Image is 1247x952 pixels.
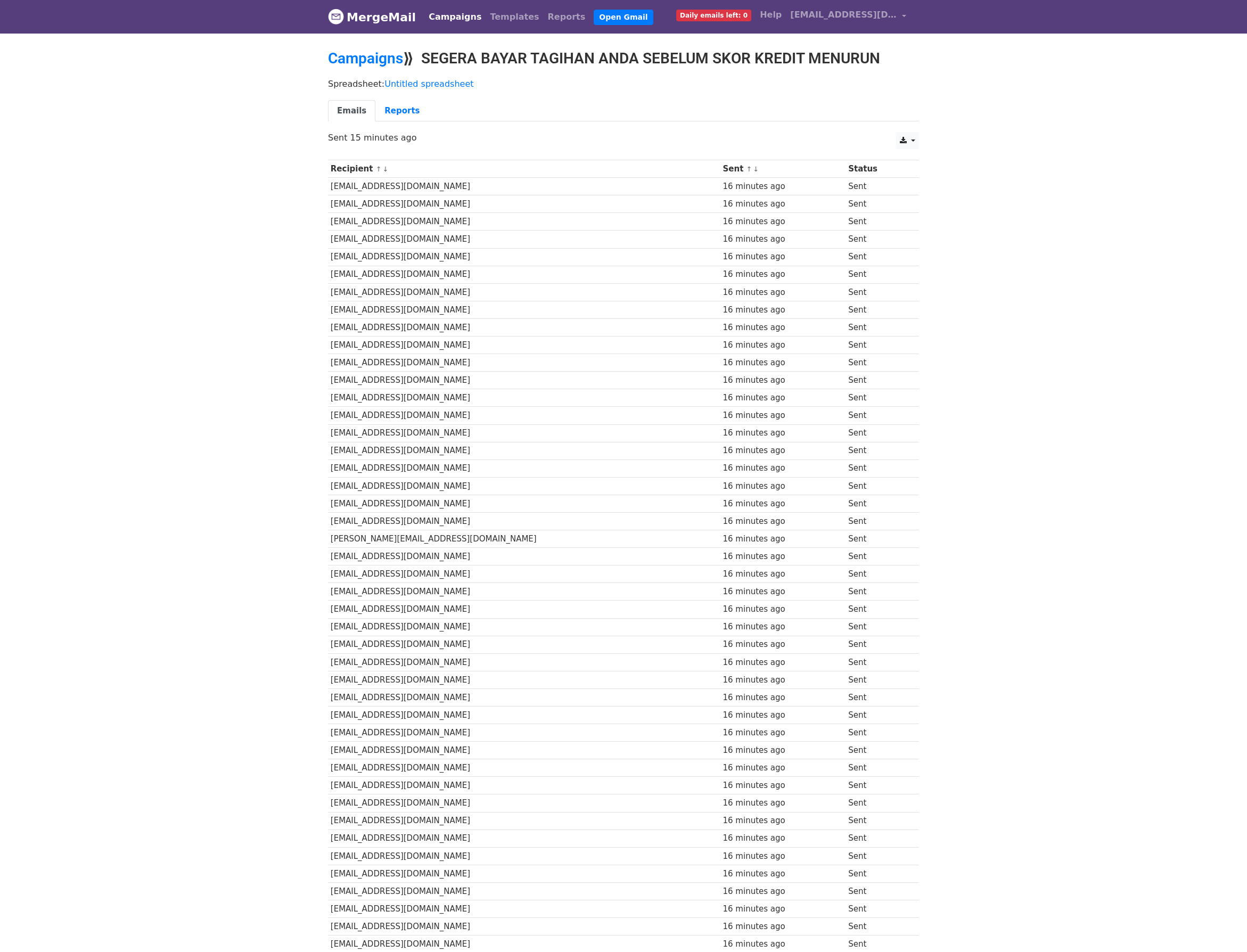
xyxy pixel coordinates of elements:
[594,10,653,25] a: Open Gmail
[328,424,720,442] td: [EMAIL_ADDRESS][DOMAIN_NAME]
[723,216,843,228] div: 16 minutes ago
[723,233,843,245] div: 16 minutes ago
[846,583,909,601] td: Sent
[376,165,382,173] a: ↑
[328,407,720,424] td: [EMAIL_ADDRESS][DOMAIN_NAME]
[846,318,909,336] td: Sent
[328,337,720,354] td: [EMAIL_ADDRESS][DOMAIN_NAME]
[328,653,720,671] td: [EMAIL_ADDRESS][DOMAIN_NAME]
[723,938,843,950] div: 16 minutes ago
[846,160,909,178] th: Status
[846,512,909,530] td: Sent
[328,865,720,882] td: [EMAIL_ADDRESS][DOMAIN_NAME]
[846,248,909,266] td: Sent
[723,480,843,493] div: 16 minutes ago
[846,231,909,248] td: Sent
[328,812,720,830] td: [EMAIL_ADDRESS][DOMAIN_NAME]
[723,903,843,915] div: 16 minutes ago
[328,78,919,89] p: Spreadsheet:
[328,50,403,67] a: Campaigns
[328,583,720,601] td: [EMAIL_ADDRESS][DOMAIN_NAME]
[424,6,486,28] a: Campaigns
[846,266,909,283] td: Sent
[328,100,375,122] a: Emails
[723,374,843,387] div: 16 minutes ago
[328,742,720,759] td: [EMAIL_ADDRESS][DOMAIN_NAME]
[328,178,720,195] td: [EMAIL_ADDRESS][DOMAIN_NAME]
[328,918,720,935] td: [EMAIL_ADDRESS][DOMAIN_NAME]
[723,603,843,615] div: 16 minutes ago
[723,885,843,898] div: 16 minutes ago
[846,724,909,742] td: Sent
[846,337,909,354] td: Sent
[756,4,786,26] a: Help
[672,4,756,26] a: Daily emails left: 0
[328,530,720,548] td: [PERSON_NAME][EMAIL_ADDRESS][DOMAIN_NAME]
[328,794,720,812] td: [EMAIL_ADDRESS][DOMAIN_NAME]
[846,830,909,847] td: Sent
[328,283,720,301] td: [EMAIL_ADDRESS][DOMAIN_NAME]
[723,638,843,651] div: 16 minutes ago
[723,815,843,827] div: 16 minutes ago
[723,462,843,474] div: 16 minutes ago
[723,656,843,669] div: 16 minutes ago
[723,339,843,351] div: 16 minutes ago
[723,409,843,422] div: 16 minutes ago
[753,165,759,173] a: ↓
[723,568,843,580] div: 16 minutes ago
[846,882,909,900] td: Sent
[328,442,720,459] td: [EMAIL_ADDRESS][DOMAIN_NAME]
[328,759,720,777] td: [EMAIL_ADDRESS][DOMAIN_NAME]
[846,742,909,759] td: Sent
[328,601,720,618] td: [EMAIL_ADDRESS][DOMAIN_NAME]
[786,4,910,29] a: [EMAIL_ADDRESS][DOMAIN_NAME]
[846,601,909,618] td: Sent
[328,847,720,865] td: [EMAIL_ADDRESS][DOMAIN_NAME]
[328,548,720,565] td: [EMAIL_ADDRESS][DOMAIN_NAME]
[328,459,720,477] td: [EMAIL_ADDRESS][DOMAIN_NAME]
[723,692,843,704] div: 16 minutes ago
[328,512,720,530] td: [EMAIL_ADDRESS][DOMAIN_NAME]
[328,195,720,213] td: [EMAIL_ADDRESS][DOMAIN_NAME]
[328,132,919,143] p: Sent 15 minutes ago
[846,759,909,777] td: Sent
[328,565,720,583] td: [EMAIL_ADDRESS][DOMAIN_NAME]
[846,477,909,495] td: Sent
[328,213,720,231] td: [EMAIL_ADDRESS][DOMAIN_NAME]
[723,498,843,510] div: 16 minutes ago
[723,427,843,439] div: 16 minutes ago
[328,688,720,706] td: [EMAIL_ADDRESS][DOMAIN_NAME]
[846,918,909,935] td: Sent
[723,921,843,933] div: 16 minutes ago
[846,372,909,389] td: Sent
[723,515,843,528] div: 16 minutes ago
[723,762,843,774] div: 16 minutes ago
[328,301,720,318] td: [EMAIL_ADDRESS][DOMAIN_NAME]
[723,304,843,316] div: 16 minutes ago
[723,586,843,598] div: 16 minutes ago
[846,636,909,653] td: Sent
[846,671,909,688] td: Sent
[328,777,720,794] td: [EMAIL_ADDRESS][DOMAIN_NAME]
[328,900,720,918] td: [EMAIL_ADDRESS][DOMAIN_NAME]
[846,900,909,918] td: Sent
[328,477,720,495] td: [EMAIL_ADDRESS][DOMAIN_NAME]
[328,882,720,900] td: [EMAIL_ADDRESS][DOMAIN_NAME]
[486,6,543,28] a: Templates
[846,777,909,794] td: Sent
[723,322,843,334] div: 16 minutes ago
[328,231,720,248] td: [EMAIL_ADDRESS][DOMAIN_NAME]
[723,674,843,686] div: 16 minutes ago
[375,100,429,122] a: Reports
[790,9,897,21] span: [EMAIL_ADDRESS][DOMAIN_NAME]
[846,424,909,442] td: Sent
[846,812,909,830] td: Sent
[723,357,843,369] div: 16 minutes ago
[328,50,919,68] h2: ⟫ SEGERA BAYAR TAGIHAN ANDA SEBELUM SKOR KREDIT MENURUN
[723,744,843,757] div: 16 minutes ago
[384,79,473,89] a: Untitled spreadsheet
[846,407,909,424] td: Sent
[846,354,909,372] td: Sent
[846,530,909,548] td: Sent
[846,459,909,477] td: Sent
